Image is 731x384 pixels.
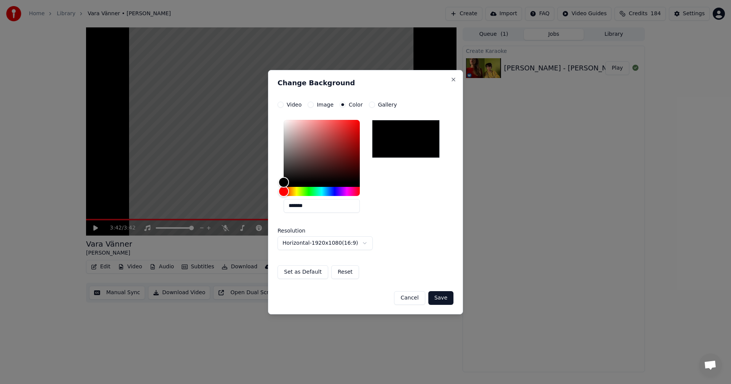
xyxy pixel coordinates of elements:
[278,265,328,279] button: Set as Default
[428,291,453,305] button: Save
[394,291,425,305] button: Cancel
[284,120,360,182] div: Color
[284,187,360,196] div: Hue
[317,102,334,107] label: Image
[287,102,302,107] label: Video
[378,102,397,107] label: Gallery
[331,265,359,279] button: Reset
[278,228,354,233] label: Resolution
[278,80,453,86] h2: Change Background
[349,102,363,107] label: Color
